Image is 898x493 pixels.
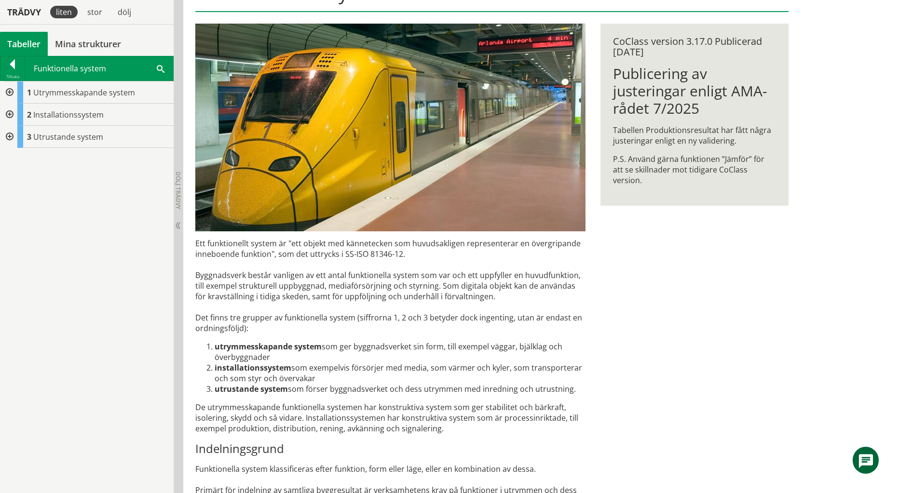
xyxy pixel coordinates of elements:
[33,132,103,142] span: Utrustande system
[82,6,108,18] div: stor
[215,362,291,373] strong: installationssystem
[613,65,776,117] h1: Publicering av justeringar enligt AMA-rådet 7/2025
[27,132,31,142] span: 3
[215,341,585,362] li: som ger byggnadsverket sin form, till exempel väggar, bjälklag och överbyggnader
[2,7,46,17] div: Trädvy
[613,154,776,186] p: P.S. Använd gärna funktionen ”Jämför” för att se skillnader mot tidigare CoClass version.
[27,87,31,98] span: 1
[0,73,25,80] div: Tillbaka
[174,172,182,209] span: Dölj trädvy
[195,441,585,456] h3: Indelningsgrund
[215,384,585,394] li: som förser byggnadsverket och dess utrymmen med inredning och utrustning.
[48,32,128,56] a: Mina strukturer
[50,6,78,18] div: liten
[195,24,585,231] img: arlanda-express-2.jpg
[27,109,31,120] span: 2
[112,6,137,18] div: dölj
[25,56,173,80] div: Funktionella system
[613,125,776,146] p: Tabellen Produktionsresultat har fått några justeringar enligt en ny validering.
[613,36,776,57] div: CoClass version 3.17.0 Publicerad [DATE]
[215,362,585,384] li: som exempelvis försörjer med media, som värmer och kyler, som trans­porterar och som styr och öve...
[215,384,288,394] strong: utrustande system
[33,109,104,120] span: Installationssystem
[157,63,164,73] span: Sök i tabellen
[215,341,322,352] strong: utrymmesskapande system
[33,87,135,98] span: Utrymmesskapande system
